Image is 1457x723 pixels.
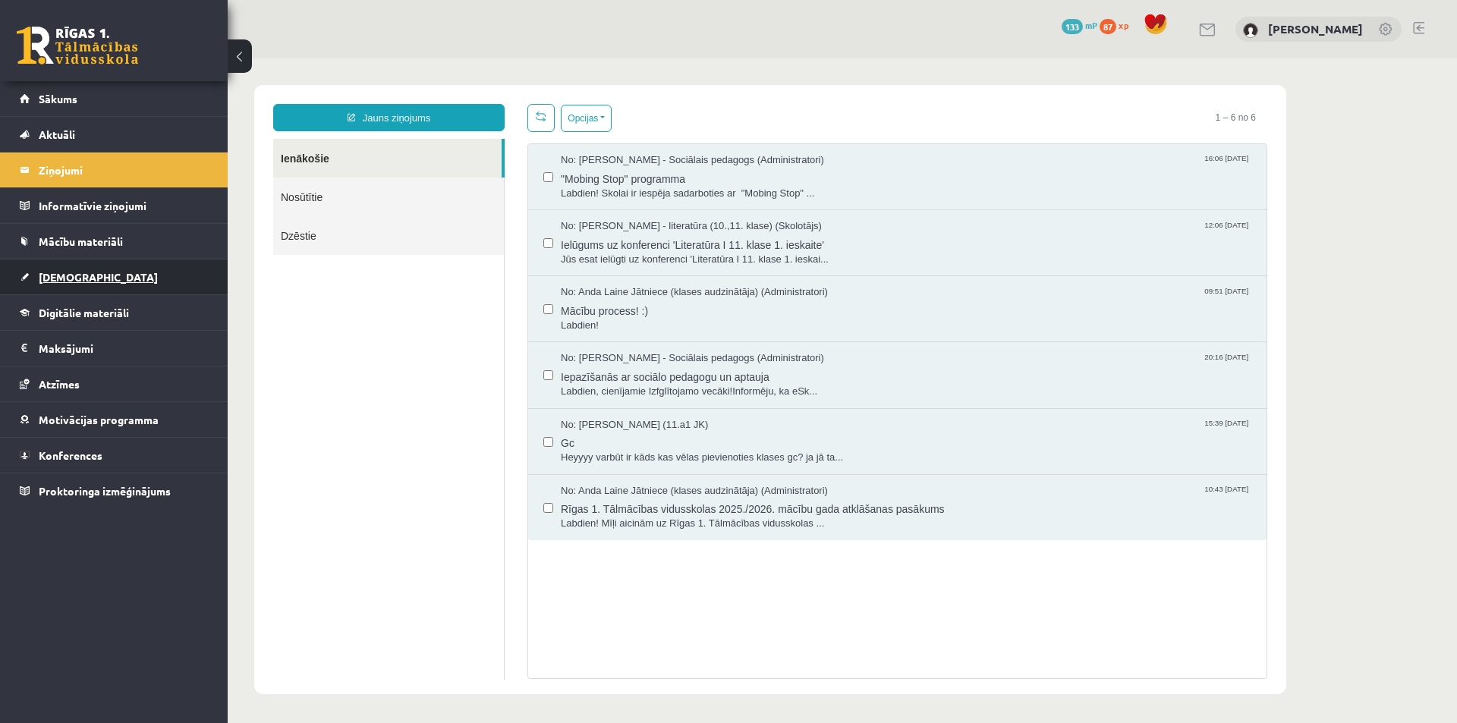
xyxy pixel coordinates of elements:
a: Rīgas 1. Tālmācības vidusskola [17,27,138,64]
span: Motivācijas programma [39,413,159,426]
a: Maksājumi [20,331,209,366]
button: Opcijas [333,46,384,74]
a: Nosūtītie [46,119,276,158]
span: Proktoringa izmēģinājums [39,484,171,498]
a: [DEMOGRAPHIC_DATA] [20,259,209,294]
span: Iepazīšanās ar sociālo pedagogu un aptauja [333,307,1024,326]
img: Sofija Čehoviča [1243,23,1258,38]
span: No: [PERSON_NAME] - literatūra (10.,11. klase) (Skolotājs) [333,161,594,175]
span: Konferences [39,448,102,462]
a: Atzīmes [20,366,209,401]
span: mP [1085,19,1097,31]
legend: Ziņojumi [39,152,209,187]
a: No: Anda Laine Jātniece (klases audzinātāja) (Administratori) 09:51 [DATE] Mācību process! :) Lab... [333,227,1024,274]
span: Mācību process! :) [333,241,1024,260]
span: 12:06 [DATE] [974,161,1024,172]
span: Gc [333,373,1024,392]
a: Informatīvie ziņojumi [20,188,209,223]
span: No: [PERSON_NAME] (11.a1 JK) [333,360,480,374]
span: Sākums [39,92,77,105]
span: Atzīmes [39,377,80,391]
span: 1 – 6 no 6 [977,46,1040,73]
span: [DEMOGRAPHIC_DATA] [39,270,158,284]
span: No: [PERSON_NAME] - Sociālais pedagogs (Administratori) [333,95,596,109]
span: Mācību materiāli [39,234,123,248]
span: Labdien! Skolai ir iespēja sadarboties ar "Mobing Stop" ... [333,128,1024,143]
span: No: Anda Laine Jātniece (klases audzinātāja) (Administratori) [333,227,600,241]
span: Labdien! Mīļi aicinām uz Rīgas 1. Tālmācības vidusskolas ... [333,458,1024,473]
span: No: Anda Laine Jātniece (klases audzinātāja) (Administratori) [333,426,600,440]
a: 87 xp [1100,19,1136,31]
span: xp [1119,19,1128,31]
span: 16:06 [DATE] [974,95,1024,106]
span: Aktuāli [39,127,75,141]
a: No: Anda Laine Jātniece (klases audzinātāja) (Administratori) 10:43 [DATE] Rīgas 1. Tālmācības vi... [333,426,1024,473]
a: [PERSON_NAME] [1268,21,1363,36]
span: 10:43 [DATE] [974,426,1024,437]
span: Digitālie materiāli [39,306,129,319]
span: Jūs esat ielūgti uz konferenci 'Literatūra I 11. klase 1. ieskai... [333,194,1024,209]
span: Labdien, cienījamie Izfglītojamo vecāki!Informēju, ka eSk... [333,326,1024,341]
a: No: [PERSON_NAME] (11.a1 JK) 15:39 [DATE] Gc Heyyyy varbūt ir kāds kas vēlas pievienoties klases ... [333,360,1024,407]
span: 09:51 [DATE] [974,227,1024,238]
a: Motivācijas programma [20,402,209,437]
a: Dzēstie [46,158,276,196]
a: Konferences [20,438,209,473]
a: No: [PERSON_NAME] - Sociālais pedagogs (Administratori) 20:16 [DATE] Iepazīšanās ar sociālo pedag... [333,293,1024,340]
legend: Maksājumi [39,331,209,366]
span: Ielūgums uz konferenci 'Literatūra I 11. klase 1. ieskaite' [333,175,1024,194]
a: Mācību materiāli [20,224,209,259]
a: No: [PERSON_NAME] - literatūra (10.,11. klase) (Skolotājs) 12:06 [DATE] Ielūgums uz konferenci 'L... [333,161,1024,208]
span: 133 [1062,19,1083,34]
a: No: [PERSON_NAME] - Sociālais pedagogs (Administratori) 16:06 [DATE] "Mobing Stop" programma Labd... [333,95,1024,142]
a: Aktuāli [20,117,209,152]
legend: Informatīvie ziņojumi [39,188,209,223]
span: 87 [1100,19,1116,34]
span: Labdien! [333,260,1024,275]
a: Ziņojumi [20,152,209,187]
span: "Mobing Stop" programma [333,109,1024,128]
a: Ienākošie [46,80,274,119]
span: 20:16 [DATE] [974,293,1024,304]
a: Proktoringa izmēģinājums [20,473,209,508]
a: Digitālie materiāli [20,295,209,330]
a: Jauns ziņojums [46,46,277,73]
a: 133 mP [1062,19,1097,31]
a: Sākums [20,81,209,116]
span: Heyyyy varbūt ir kāds kas vēlas pievienoties klases gc? ja jā ta... [333,392,1024,407]
span: No: [PERSON_NAME] - Sociālais pedagogs (Administratori) [333,293,596,307]
span: Rīgas 1. Tālmācības vidusskolas 2025./2026. mācību gada atklāšanas pasākums [333,439,1024,458]
span: 15:39 [DATE] [974,360,1024,371]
